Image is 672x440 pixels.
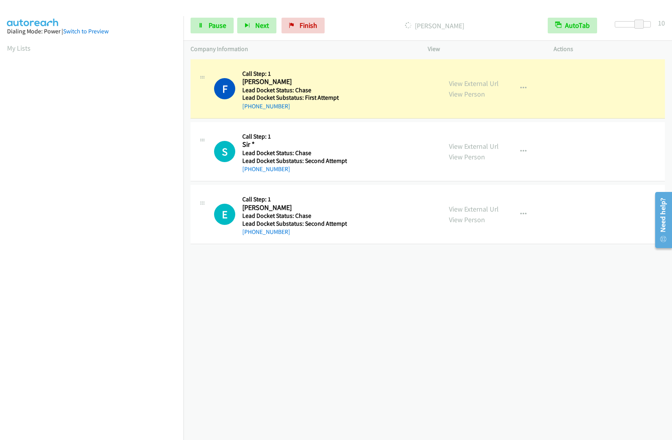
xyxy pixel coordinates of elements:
h1: F [214,78,235,99]
span: Finish [300,21,317,30]
div: 10 [658,18,665,28]
h5: Lead Docket Status: Chase [242,212,347,220]
a: View External Url [449,204,499,214]
p: View [428,44,539,54]
div: The call is yet to be attempted [214,204,235,225]
p: Company Information [191,44,414,54]
span: Next [255,21,269,30]
a: View Person [449,215,485,224]
h5: Call Step: 1 [242,133,347,141]
button: Next [237,18,276,33]
a: View Person [449,152,485,161]
h5: Lead Docket Substatus: Second Attempt [242,157,347,165]
h2: [PERSON_NAME] [242,203,345,212]
iframe: Dialpad [7,60,183,433]
h5: Call Step: 1 [242,195,347,203]
h2: [PERSON_NAME] [242,77,345,86]
p: Actions [554,44,665,54]
h5: Lead Docket Substatus: First Attempt [242,94,345,102]
h1: S [214,141,235,162]
h2: Sir * [242,140,345,149]
a: Switch to Preview [63,27,109,35]
h5: Call Step: 1 [242,70,345,78]
a: View External Url [449,79,499,88]
h1: E [214,204,235,225]
h5: Lead Docket Status: Chase [242,149,347,157]
div: The call is yet to be attempted [214,141,235,162]
a: View External Url [449,142,499,151]
a: Finish [282,18,325,33]
a: Pause [191,18,234,33]
p: [PERSON_NAME] [335,20,534,31]
iframe: Resource Center [649,189,672,251]
div: Dialing Mode: Power | [7,27,176,36]
h5: Lead Docket Substatus: Second Attempt [242,220,347,228]
span: Pause [209,21,226,30]
h5: Lead Docket Status: Chase [242,86,345,94]
a: [PHONE_NUMBER] [242,228,290,236]
a: My Lists [7,44,31,53]
button: AutoTab [548,18,597,33]
a: View Person [449,89,485,99]
a: [PHONE_NUMBER] [242,102,290,110]
a: [PHONE_NUMBER] [242,165,290,173]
